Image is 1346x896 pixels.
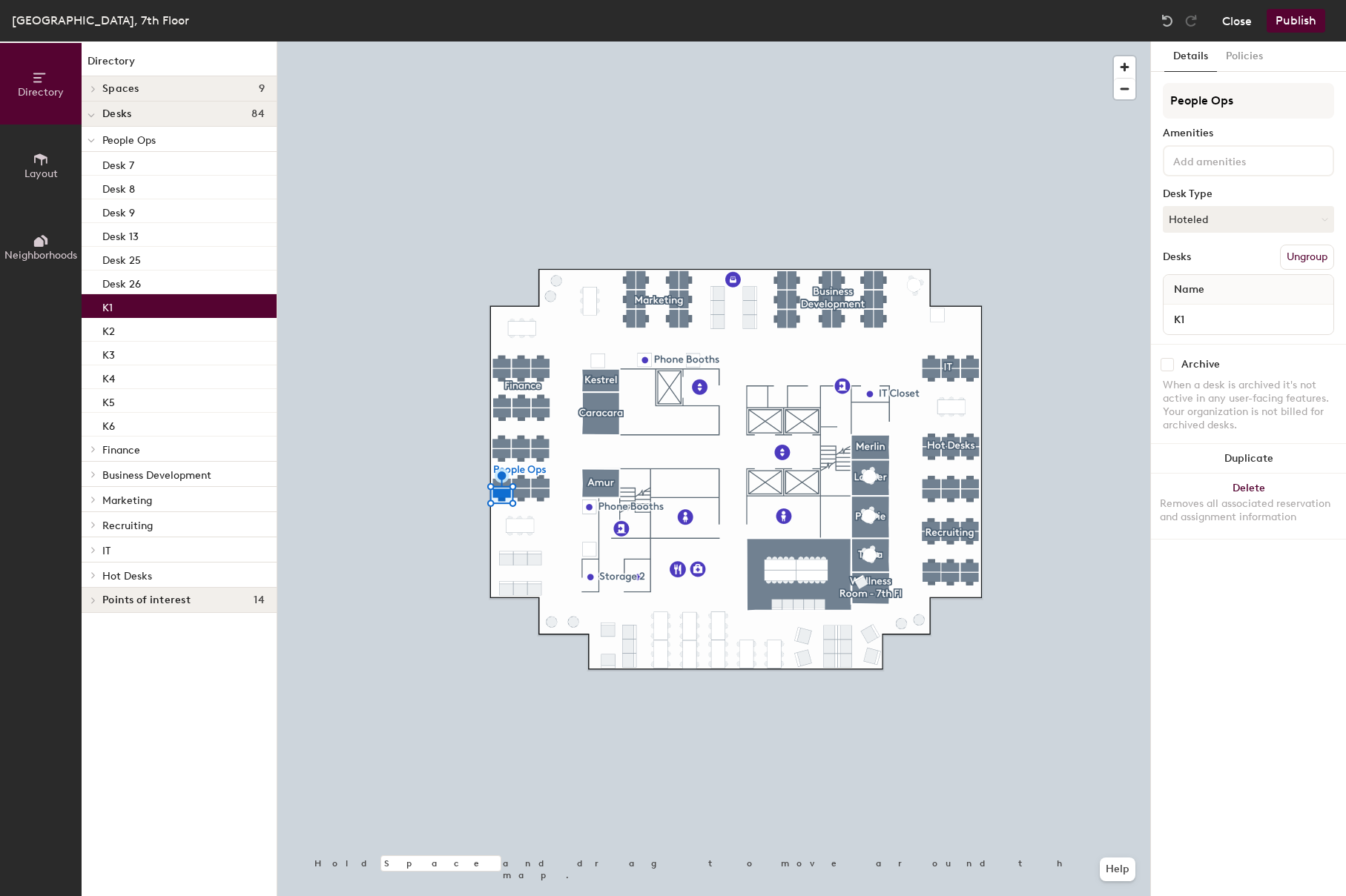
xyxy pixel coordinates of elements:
[1163,206,1334,233] button: Hoteled
[102,226,139,243] p: Desk 13
[102,83,139,95] span: Spaces
[102,392,115,409] p: K5
[1151,474,1346,539] button: DeleteRemoves all associated reservation and assignment information
[1167,276,1212,303] span: Name
[1160,13,1175,28] img: Undo
[251,108,265,120] span: 84
[102,108,131,120] span: Desks
[1163,379,1334,432] div: When a desk is archived it's not active in any user-facing features. Your organization is not bil...
[102,202,135,219] p: Desk 9
[102,250,141,267] p: Desk 25
[1163,251,1191,263] div: Desks
[102,594,191,606] span: Points of interest
[1160,497,1337,524] div: Removes all associated reservation and assignment information
[102,545,110,557] span: IT
[82,53,277,76] h1: Directory
[4,249,77,262] span: Neighborhoods
[102,416,115,433] p: K6
[102,444,140,457] span: Finance
[1181,359,1220,371] div: Archive
[18,86,64,99] span: Directory
[102,297,113,314] p: K1
[102,179,135,196] p: Desk 8
[102,520,153,532] span: Recruiting
[1163,127,1334,139] div: Amenities
[102,134,156,147] span: People Ops
[102,368,115,385] p: K4
[102,273,141,291] p: Desk 26
[1170,151,1304,169] input: Add amenities
[102,155,134,172] p: Desk 7
[1167,309,1330,330] input: Unnamed desk
[1151,444,1346,474] button: Duplicate
[254,594,265,606] span: 14
[1267,9,1325,33] button: Publish
[102,345,115,362] p: K3
[1100,857,1135,881] button: Help
[102,570,152,583] span: Hot Desks
[12,11,189,30] div: [GEOGRAPHIC_DATA], 7th Floor
[1163,188,1334,200] div: Desk Type
[1184,13,1198,28] img: Redo
[259,83,265,95] span: 9
[24,167,58,180] span: Layout
[102,469,211,482] span: Business Development
[1222,9,1252,33] button: Close
[102,494,152,507] span: Marketing
[1164,42,1217,72] button: Details
[1280,245,1334,270] button: Ungroup
[1217,42,1272,72] button: Policies
[102,321,115,338] p: K2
